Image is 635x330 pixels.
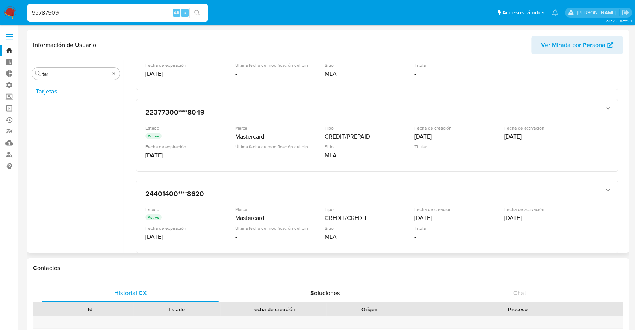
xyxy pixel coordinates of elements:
[310,289,340,297] span: Soluciones
[513,289,526,297] span: Chat
[111,71,117,77] button: Borrar
[531,36,623,54] button: Ver Mirada por Persona
[29,83,123,101] button: Tarjetas
[502,9,544,17] span: Accesos rápidos
[418,306,617,313] div: Proceso
[27,8,208,18] input: Buscar usuario o caso...
[189,8,205,18] button: search-icon
[35,71,41,77] button: Buscar
[541,36,605,54] span: Ver Mirada por Persona
[225,306,321,313] div: Fecha de creación
[576,9,619,16] p: juan.tosini@mercadolibre.com
[139,306,215,313] div: Estado
[174,9,180,16] span: Alt
[331,306,408,313] div: Origen
[42,71,109,77] input: Buscar
[33,264,623,272] h1: Contactos
[621,9,629,17] a: Salir
[33,41,96,49] h1: Información de Usuario
[114,289,147,297] span: Historial CX
[552,9,558,16] a: Notificaciones
[52,306,128,313] div: Id
[184,9,186,16] span: s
